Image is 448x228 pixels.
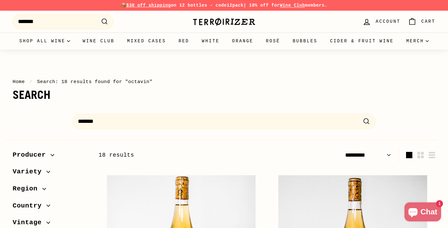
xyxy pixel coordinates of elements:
[13,166,46,177] span: Variety
[324,33,400,50] a: Cider & Fruit Wine
[280,3,305,8] a: Wine Club
[13,89,435,101] h1: Search
[421,18,435,25] span: Cart
[13,33,76,50] summary: Shop all wine
[76,33,121,50] a: Wine Club
[400,33,435,50] summary: Merch
[13,217,46,228] span: Vintage
[227,3,244,8] strong: 12pack
[13,150,50,160] span: Producer
[37,79,152,85] span: Search: 18 results found for "octavin"
[13,199,88,216] button: Country
[260,33,286,50] a: Rosé
[226,33,260,50] a: Orange
[121,33,172,50] a: Mixed Cases
[172,33,196,50] a: Red
[28,79,34,85] span: /
[286,33,324,50] a: Bubbles
[13,201,46,211] span: Country
[13,148,88,165] button: Producer
[404,12,439,31] a: Cart
[13,182,88,199] button: Region
[359,12,404,31] a: Account
[98,151,267,160] div: 18 results
[376,18,400,25] span: Account
[13,183,42,194] span: Region
[13,165,88,182] button: Variety
[126,3,171,8] span: $30 off shipping
[13,78,435,86] nav: breadcrumbs
[403,202,443,223] inbox-online-store-chat: Shopify online store chat
[13,79,25,85] a: Home
[196,33,226,50] a: White
[13,2,435,9] p: 📦 on 12 bottles - code | 10% off for members.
